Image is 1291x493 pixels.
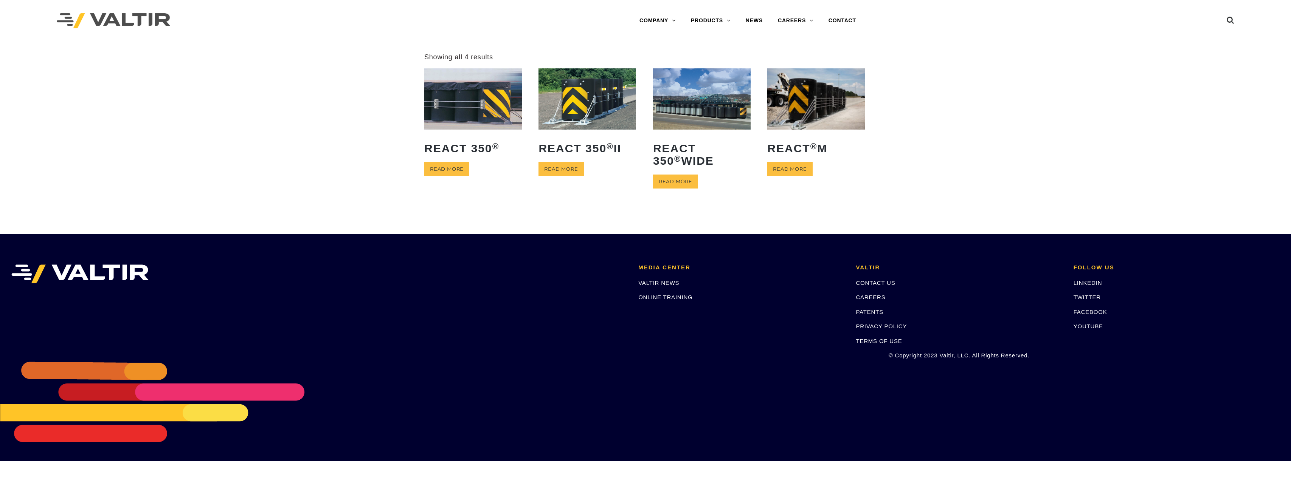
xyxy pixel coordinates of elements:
[856,309,883,315] a: PATENTS
[607,142,614,151] sup: ®
[492,142,500,151] sup: ®
[1074,323,1103,329] a: YOUTUBE
[856,323,907,329] a: PRIVACY POLICY
[653,68,751,172] a: REACT 350®Wide
[1074,309,1107,315] a: FACEBOOK
[767,136,865,160] h2: REACT M
[538,68,636,160] a: REACT 350®II
[632,13,683,28] a: COMPANY
[424,53,493,62] p: Showing all 4 results
[856,294,885,300] a: CAREERS
[538,162,583,176] a: Read more about “REACT 350® II”
[424,68,522,160] a: REACT 350®
[856,338,902,344] a: TERMS OF USE
[638,264,844,271] h2: MEDIA CENTER
[770,13,821,28] a: CAREERS
[767,68,865,160] a: REACT®M
[638,294,692,300] a: ONLINE TRAINING
[424,136,522,160] h2: REACT 350
[856,264,1062,271] h2: VALTIR
[1074,280,1102,286] a: LINKEDIN
[11,264,149,283] img: VALTIR
[856,351,1062,360] p: © Copyright 2023 Valtir, LLC. All Rights Reserved.
[674,154,681,164] sup: ®
[683,13,738,28] a: PRODUCTS
[57,13,170,29] img: Valtir
[538,136,636,160] h2: REACT 350 II
[738,13,770,28] a: NEWS
[638,280,679,286] a: VALTIR NEWS
[767,162,812,176] a: Read more about “REACT® M”
[653,136,751,173] h2: REACT 350 Wide
[653,175,698,189] a: Read more about “REACT 350® Wide”
[821,13,864,28] a: CONTACT
[810,142,818,151] sup: ®
[424,162,469,176] a: Read more about “REACT 350®”
[856,280,895,286] a: CONTACT US
[1074,264,1280,271] h2: FOLLOW US
[1074,294,1101,300] a: TWITTER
